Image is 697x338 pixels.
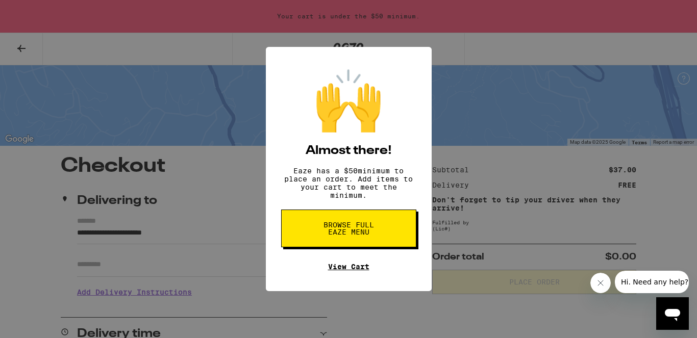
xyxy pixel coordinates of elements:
h2: Almost there! [306,145,392,157]
iframe: Message from company [615,271,689,293]
span: Browse full Eaze Menu [322,221,375,236]
div: 🙌 [313,67,384,135]
a: View Cart [328,263,369,271]
iframe: Close message [590,273,611,293]
iframe: Button to launch messaging window [656,297,689,330]
p: Eaze has a $ 50 minimum to place an order. Add items to your cart to meet the minimum. [281,167,416,199]
button: Browse full Eaze Menu [281,210,416,247]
